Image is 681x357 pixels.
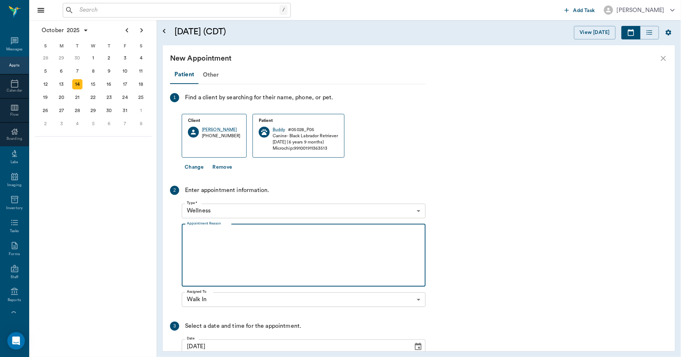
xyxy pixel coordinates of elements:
[199,66,223,84] div: Other
[562,3,598,17] button: Add Task
[659,54,668,63] button: close
[136,53,146,63] div: Saturday, October 4, 2025
[187,336,195,341] label: Date
[182,292,426,307] div: Walk In
[202,133,241,139] div: [PHONE_NUMBER]
[69,41,85,51] div: T
[56,53,66,63] div: Monday, September 29, 2025
[88,79,99,89] div: Wednesday, October 15, 2025
[88,66,99,76] div: Wednesday, October 8, 2025
[41,53,51,63] div: Sunday, September 28, 2025
[41,92,51,103] div: Sunday, October 19, 2025
[56,92,66,103] div: Monday, October 20, 2025
[598,3,681,17] button: [PERSON_NAME]
[38,41,54,51] div: S
[72,66,82,76] div: Tuesday, October 7, 2025
[574,26,616,39] button: View [DATE]
[259,117,338,124] p: Patient
[6,47,23,52] div: Messages
[104,105,114,116] div: Thursday, October 30, 2025
[72,92,82,103] div: Tuesday, October 21, 2025
[104,79,114,89] div: Thursday, October 16, 2025
[88,119,99,129] div: Wednesday, November 5, 2025
[65,25,81,35] span: 2025
[104,119,114,129] div: Thursday, November 6, 2025
[185,93,333,102] div: Find a client by searching for their name, phone, or pet.
[41,119,51,129] div: Sunday, November 2, 2025
[273,133,338,139] div: Canine - Black Labrador Retriever
[209,161,235,174] button: Remove
[117,41,133,51] div: F
[7,332,25,350] div: Open Intercom Messenger
[88,92,99,103] div: Wednesday, October 22, 2025
[120,119,130,129] div: Friday, November 7, 2025
[182,161,207,174] button: Change
[170,93,179,102] div: 1
[170,322,179,331] div: 3
[41,79,51,89] div: Sunday, October 12, 2025
[101,41,117,51] div: T
[88,53,99,63] div: Wednesday, October 1, 2025
[187,221,221,226] label: Appointment Reason
[38,23,92,38] button: October2025
[136,79,146,89] div: Saturday, October 18, 2025
[120,79,130,89] div: Friday, October 17, 2025
[85,41,101,51] div: W
[11,275,18,280] div: Staff
[182,292,426,307] div: Please select a date and time before assigning a provider
[56,79,66,89] div: Monday, October 13, 2025
[170,186,179,195] div: 2
[9,63,19,68] div: Appts
[40,25,65,35] span: October
[136,92,146,103] div: Saturday, October 25, 2025
[187,289,206,294] label: Assigned To
[72,79,82,89] div: Today, Tuesday, October 14, 2025
[104,53,114,63] div: Thursday, October 2, 2025
[182,339,408,354] input: MM/DD/YYYY
[134,23,149,38] button: Next page
[280,5,288,15] div: /
[133,41,149,51] div: S
[72,105,82,116] div: Tuesday, October 28, 2025
[8,297,21,303] div: Reports
[273,127,285,133] a: Buddy
[54,41,70,51] div: M
[288,127,314,133] div: # 05028_P05
[120,53,130,63] div: Friday, October 3, 2025
[185,322,301,331] div: Select a date and time for the appointment.
[104,66,114,76] div: Thursday, October 9, 2025
[273,145,338,151] div: Microchip: 991001911363513
[120,23,134,38] button: Previous page
[202,127,241,133] a: [PERSON_NAME]
[120,105,130,116] div: Friday, October 31, 2025
[188,117,241,124] p: Client
[56,119,66,129] div: Monday, November 3, 2025
[185,186,269,195] div: Enter appointment information.
[170,66,199,84] div: Patient
[34,3,48,18] button: Close drawer
[136,105,146,116] div: Saturday, November 1, 2025
[617,6,665,15] div: [PERSON_NAME]
[41,105,51,116] div: Sunday, October 26, 2025
[56,66,66,76] div: Monday, October 6, 2025
[104,92,114,103] div: Thursday, October 23, 2025
[136,66,146,76] div: Saturday, October 11, 2025
[11,160,18,165] div: Labs
[9,252,20,257] div: Forms
[273,139,338,145] div: [DATE] (6 years 9 months)
[174,26,366,38] h5: [DATE] (CDT)
[170,53,659,64] div: New Appointment
[10,229,19,234] div: Tasks
[88,105,99,116] div: Wednesday, October 29, 2025
[72,53,82,63] div: Tuesday, September 30, 2025
[120,66,130,76] div: Friday, October 10, 2025
[77,5,280,15] input: Search
[72,119,82,129] div: Tuesday, November 4, 2025
[160,17,169,45] button: Open calendar
[136,119,146,129] div: Saturday, November 8, 2025
[182,204,426,218] div: Wellness
[411,339,426,354] button: Choose date, selected date is Oct 14, 2025
[56,105,66,116] div: Monday, October 27, 2025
